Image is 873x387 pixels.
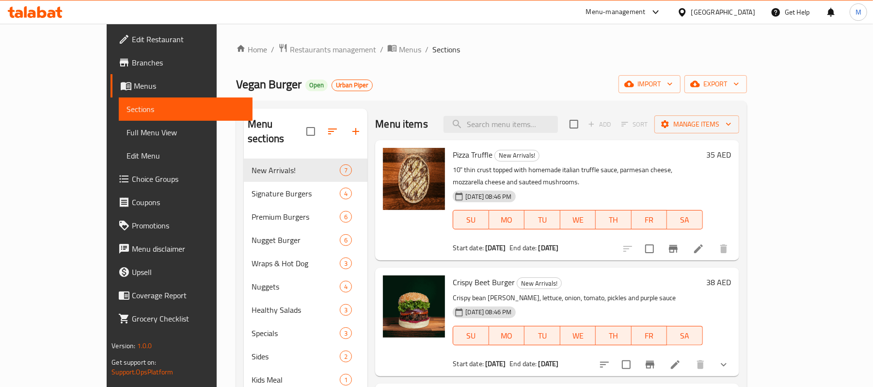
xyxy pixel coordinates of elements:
[132,290,245,301] span: Coverage Report
[383,275,445,338] img: Crispy Beet Burger
[616,355,636,375] span: Select to update
[509,242,537,254] span: End date:
[340,306,351,315] span: 3
[132,266,245,278] span: Upsell
[252,374,340,386] span: Kids Meal
[493,213,521,227] span: MO
[600,329,627,343] span: TH
[638,353,662,376] button: Branch-specific-item
[244,345,367,368] div: Sides2
[453,326,489,345] button: SU
[457,329,485,343] span: SU
[244,228,367,252] div: Nugget Burger6
[564,329,592,343] span: WE
[383,148,445,210] img: Pizza Truffle
[252,327,340,339] div: Specials
[127,150,245,161] span: Edit Menu
[453,147,492,162] span: Pizza Truffle
[528,213,556,227] span: TU
[278,43,376,56] a: Restaurants management
[340,164,352,176] div: items
[244,322,367,345] div: Specials3
[252,164,340,176] span: New Arrivals!
[493,329,521,343] span: MO
[444,116,558,133] input: search
[692,78,739,90] span: export
[340,304,352,316] div: items
[132,220,245,231] span: Promotions
[119,121,253,144] a: Full Menu View
[111,167,253,191] a: Choice Groups
[712,353,735,376] button: show more
[340,282,351,291] span: 4
[453,275,515,290] span: Crispy Beet Burger
[111,307,253,330] a: Grocery Checklist
[127,103,245,115] span: Sections
[560,210,596,229] button: WE
[517,277,562,289] div: New Arrivals!
[340,258,352,269] div: items
[132,173,245,185] span: Choice Groups
[132,33,245,45] span: Edit Restaurant
[509,357,537,370] span: End date:
[564,114,584,134] span: Select section
[707,275,731,289] h6: 38 AED
[399,44,421,55] span: Menus
[252,188,340,199] div: Signature Burgers
[626,78,673,90] span: import
[593,353,616,376] button: sort-choices
[524,210,560,229] button: TU
[301,121,321,142] span: Select all sections
[596,326,631,345] button: TH
[244,298,367,322] div: Healthy Salads3
[564,213,592,227] span: WE
[271,44,274,55] li: /
[712,237,735,260] button: delete
[236,73,302,95] span: Vegan Burger
[662,118,731,130] span: Manage items
[340,329,351,338] span: 3
[340,236,351,245] span: 6
[252,351,340,362] span: Sides
[340,352,351,361] span: 2
[252,258,340,269] div: Wraps & Hot Dog
[387,43,421,56] a: Menus
[236,43,747,56] nav: breadcrumb
[615,117,654,132] span: Select section first
[340,327,352,339] div: items
[252,211,340,223] span: Premium Burgers
[111,356,156,369] span: Get support on:
[244,182,367,205] div: Signature Burgers4
[517,278,561,289] span: New Arrivals!
[111,74,253,97] a: Menus
[340,189,351,198] span: 4
[461,192,515,201] span: [DATE] 08:46 PM
[662,237,685,260] button: Branch-specific-item
[453,292,702,304] p: Crispy bean [PERSON_NAME], lettuce, onion, tomato, pickles and purple sauce
[111,237,253,260] a: Menu disclaimer
[425,44,429,55] li: /
[340,375,351,385] span: 1
[453,164,702,188] p: 10" thin crust topped with homemade italian truffle sauce, parmesan cheese, mozzarella cheese and...
[119,144,253,167] a: Edit Menu
[494,150,540,161] div: New Arrivals!
[111,191,253,214] a: Coupons
[248,117,306,146] h2: Menu sections
[684,75,747,93] button: export
[560,326,596,345] button: WE
[485,242,506,254] b: [DATE]
[252,304,340,316] span: Healthy Salads
[667,326,702,345] button: SA
[340,374,352,386] div: items
[375,117,428,131] h2: Menu items
[321,120,344,143] span: Sort sections
[671,213,698,227] span: SA
[584,117,615,132] span: Add item
[252,234,340,246] div: Nugget Burger
[693,243,704,255] a: Edit menu item
[244,252,367,275] div: Wraps & Hot Dog3
[632,326,667,345] button: FR
[134,80,245,92] span: Menus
